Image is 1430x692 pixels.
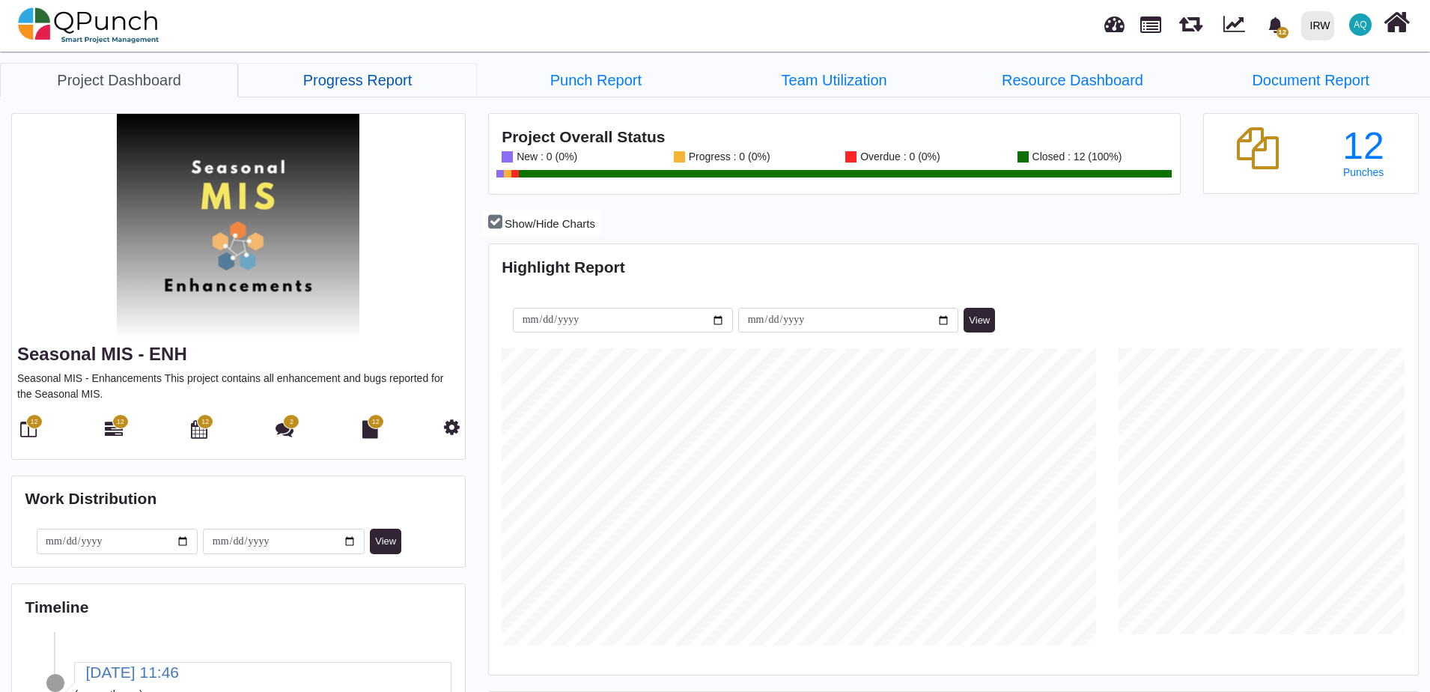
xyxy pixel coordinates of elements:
[505,217,595,230] span: Show/Hide Charts
[75,663,451,682] h4: [DATE] 11:46
[362,420,378,438] i: Document Library
[1277,27,1288,38] span: 12
[482,210,601,237] button: Show/Hide Charts
[502,258,1405,276] h4: Highlight Report
[1310,13,1330,39] div: IRW
[201,417,209,428] span: 12
[715,63,953,97] li: Seasonal MIS - ENH
[1179,7,1202,32] span: Releases
[857,151,940,163] div: Overdue : 0 (0%)
[372,417,380,428] span: 12
[191,420,207,438] i: Calendar
[1268,17,1283,33] svg: bell fill
[1354,20,1366,29] span: AQ
[30,417,37,428] span: 12
[1294,1,1340,50] a: IRW
[1322,127,1405,165] div: 12
[117,417,124,428] span: 12
[1259,1,1295,48] a: bell fill12
[1322,127,1405,178] a: 12 Punches
[25,489,452,508] h4: Work Distribution
[964,308,995,333] button: View
[1262,11,1288,38] div: Notification
[1349,13,1372,36] span: Aamar Qayum
[477,63,715,97] a: Punch Report
[1384,8,1410,37] i: Home
[105,420,123,438] i: Gantt
[1104,9,1125,31] span: Dashboard
[502,127,1166,146] h4: Project Overall Status
[370,529,401,554] button: View
[17,371,460,402] p: Seasonal MIS - Enhancements This project contains all enhancement and bugs reported for the Seaso...
[25,598,452,616] h4: Timeline
[1216,1,1259,50] div: Dynamic Report
[685,151,770,163] div: Progress : 0 (0%)
[105,426,123,438] a: 12
[953,63,1191,97] a: Resource Dashboard
[290,417,293,428] span: 2
[513,151,577,163] div: New : 0 (0%)
[444,418,460,436] i: Project Settings
[715,63,953,97] a: Team Utilization
[1343,166,1384,178] span: Punches
[17,344,187,364] a: Seasonal MIS - ENH
[276,420,293,438] i: Punch Discussion
[1340,1,1381,49] a: AQ
[1192,63,1430,97] a: Document Report
[20,420,37,438] i: Board
[1140,10,1161,33] span: Projects
[1029,151,1122,163] div: Closed : 12 (100%)
[238,63,476,97] a: Progress Report
[18,3,159,48] img: qpunch-sp.fa6292f.png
